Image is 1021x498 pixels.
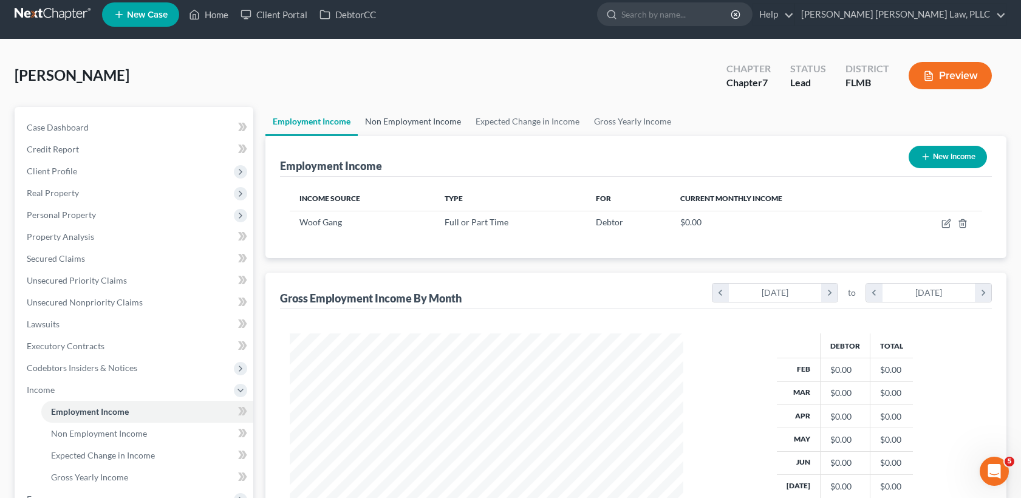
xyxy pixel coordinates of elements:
div: Employment Income [280,159,382,173]
a: Home [183,4,234,26]
td: $0.00 [870,358,913,381]
a: Expected Change in Income [41,445,253,466]
a: Non Employment Income [358,107,468,136]
span: Current Monthly Income [680,194,782,203]
a: Credit Report [17,138,253,160]
span: Client Profile [27,166,77,176]
th: Feb [777,358,821,381]
div: Status [790,62,826,76]
a: Secured Claims [17,248,253,270]
i: chevron_left [866,284,883,302]
span: Executory Contracts [27,341,104,351]
span: Credit Report [27,144,79,154]
th: Apr [777,404,821,428]
iframe: Intercom live chat [980,457,1009,486]
span: Codebtors Insiders & Notices [27,363,137,373]
div: Chapter [726,62,771,76]
span: Debtor [596,217,623,227]
span: For [596,194,611,203]
span: Expected Change in Income [51,450,155,460]
div: [DATE] [729,284,822,302]
th: Total [870,333,913,358]
th: Jun [777,451,821,474]
a: Executory Contracts [17,335,253,357]
a: Employment Income [41,401,253,423]
button: New Income [909,146,987,168]
td: $0.00 [870,475,913,498]
a: Client Portal [234,4,313,26]
span: Full or Part Time [445,217,508,227]
th: Debtor [821,333,870,358]
a: Non Employment Income [41,423,253,445]
a: Gross Yearly Income [587,107,678,136]
div: $0.00 [830,387,860,399]
span: Gross Yearly Income [51,472,128,482]
button: Preview [909,62,992,89]
a: Help [753,4,794,26]
span: Real Property [27,188,79,198]
div: $0.00 [830,480,860,493]
a: Case Dashboard [17,117,253,138]
span: Woof Gang [299,217,342,227]
td: $0.00 [870,451,913,474]
span: Property Analysis [27,231,94,242]
div: $0.00 [830,457,860,469]
span: [PERSON_NAME] [15,66,129,84]
a: Property Analysis [17,226,253,248]
span: 5 [1005,457,1014,466]
div: Gross Employment Income By Month [280,291,462,305]
span: Income [27,384,55,395]
a: Unsecured Priority Claims [17,270,253,292]
span: $0.00 [680,217,702,227]
th: Mar [777,381,821,404]
a: Lawsuits [17,313,253,335]
input: Search by name... [621,3,732,26]
span: Unsecured Priority Claims [27,275,127,285]
a: [PERSON_NAME] [PERSON_NAME] Law, PLLC [795,4,1006,26]
div: [DATE] [883,284,975,302]
span: New Case [127,10,168,19]
td: $0.00 [870,404,913,428]
span: Secured Claims [27,253,85,264]
a: Gross Yearly Income [41,466,253,488]
span: Case Dashboard [27,122,89,132]
a: Expected Change in Income [468,107,587,136]
span: 7 [762,77,768,88]
div: Lead [790,76,826,90]
a: Employment Income [265,107,358,136]
div: $0.00 [830,364,860,376]
span: Employment Income [51,406,129,417]
div: $0.00 [830,434,860,446]
span: Personal Property [27,210,96,220]
div: District [845,62,889,76]
td: $0.00 [870,381,913,404]
div: Chapter [726,76,771,90]
a: DebtorCC [313,4,382,26]
span: Unsecured Nonpriority Claims [27,297,143,307]
i: chevron_left [712,284,729,302]
span: Type [445,194,463,203]
td: $0.00 [870,428,913,451]
div: FLMB [845,76,889,90]
div: $0.00 [830,411,860,423]
span: Lawsuits [27,319,60,329]
i: chevron_right [821,284,838,302]
th: [DATE] [777,475,821,498]
a: Unsecured Nonpriority Claims [17,292,253,313]
span: Non Employment Income [51,428,147,438]
th: May [777,428,821,451]
i: chevron_right [975,284,991,302]
span: Income Source [299,194,360,203]
span: to [848,287,856,299]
